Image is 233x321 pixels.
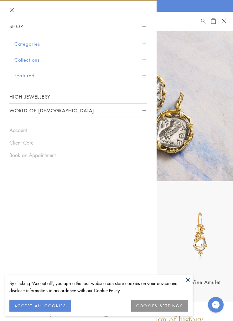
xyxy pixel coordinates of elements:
[9,280,188,294] div: By clicking “Accept all”, you agree that our website can store cookies on your device and disclos...
[180,279,221,286] a: 18K Vine Amulet
[48,310,53,317] a: Facebook
[9,152,147,159] a: Book an Appointment
[219,17,229,26] button: Open navigation
[9,19,147,33] button: Shop
[131,300,188,312] button: COOKIES SETTINGS
[9,300,71,312] button: ACCEPT ALL COOKIES
[211,18,216,25] a: Open Shopping Bag
[201,18,206,25] a: Search
[14,68,147,84] button: Featured
[205,295,227,315] iframe: Gorgias live chat messenger
[9,90,147,103] a: High Jewellery
[14,52,147,68] button: Collections
[9,8,14,13] button: Close navigation
[9,139,147,146] a: Client Care
[9,104,147,118] button: World of [DEMOGRAPHIC_DATA]
[14,36,147,52] button: Categories
[9,19,147,118] nav: Sidebar navigation
[104,310,109,317] a: Instagram
[9,127,147,134] a: Account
